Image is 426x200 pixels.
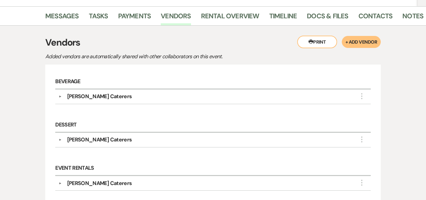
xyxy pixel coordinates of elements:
[307,11,348,25] a: Docs & Files
[45,11,79,25] a: Messages
[297,36,337,48] button: Print
[402,11,423,25] a: Notes
[342,36,381,48] button: + Add Vendor
[45,36,381,50] h3: Vendors
[55,161,371,176] h6: Event Rentals
[67,179,132,187] div: [PERSON_NAME] Caterers
[89,11,108,25] a: Tasks
[45,52,278,61] p: Added vendors are automatically shared with other collaborators on this event.
[118,11,151,25] a: Payments
[55,118,371,133] h6: Dessert
[269,11,297,25] a: Timeline
[55,75,371,89] h6: Beverage
[67,136,132,144] div: [PERSON_NAME] Caterers
[201,11,259,25] a: Rental Overview
[56,138,64,141] button: ▼
[67,93,132,100] div: [PERSON_NAME] Caterers
[358,11,393,25] a: Contacts
[161,11,191,25] a: Vendors
[56,182,64,185] button: ▼
[56,95,64,98] button: ▼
